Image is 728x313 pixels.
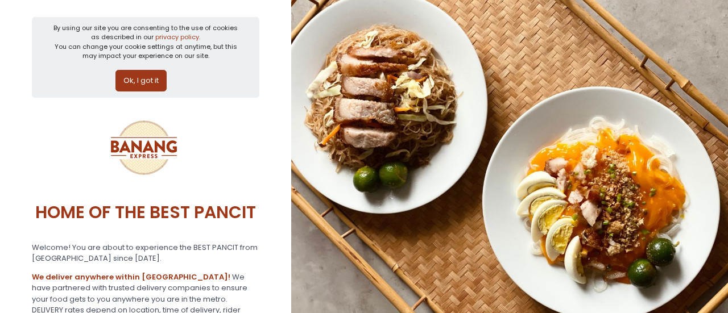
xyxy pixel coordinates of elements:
[32,242,259,264] div: Welcome! You are about to experience the BEST PANCIT from [GEOGRAPHIC_DATA] since [DATE].
[32,190,259,235] div: HOME OF THE BEST PANCIT
[155,32,200,41] a: privacy policy.
[51,23,241,61] div: By using our site you are consenting to the use of cookies as described in our You can change you...
[32,272,230,282] b: We deliver anywhere within [GEOGRAPHIC_DATA]!
[101,105,187,190] img: Banang Express
[115,70,167,91] button: Ok, I got it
